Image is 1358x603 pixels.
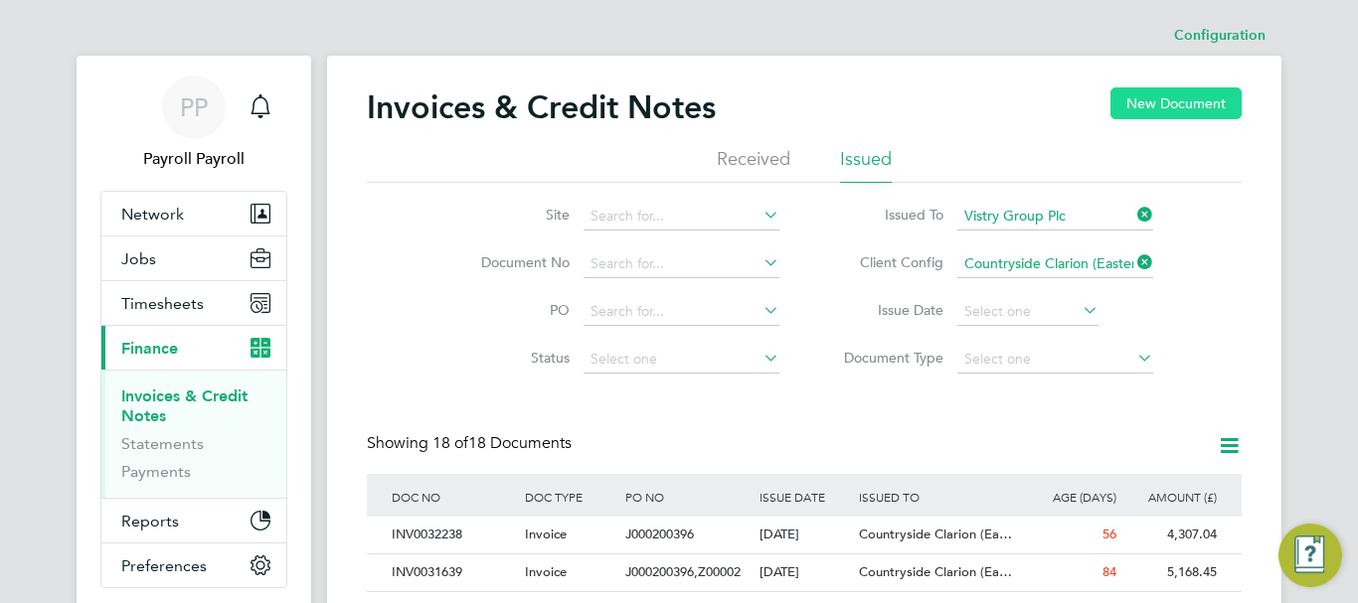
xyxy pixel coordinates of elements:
input: Select one [957,346,1153,374]
div: ISSUED TO [854,474,1021,520]
input: Search for... [584,250,779,278]
input: Search for... [957,203,1153,230]
div: AGE (DAYS) [1021,474,1121,520]
span: 18 Documents [432,433,572,453]
div: DOC TYPE [520,474,620,520]
button: Finance [101,326,286,370]
span: Invoice [525,526,567,542]
span: Timesheets [121,294,204,313]
a: Invoices & Credit Notes [121,386,248,425]
div: INV0032238 [387,517,520,553]
span: Countryside Clarion (Ea… [859,526,1012,542]
span: Countryside Clarion (Ea… [859,563,1012,580]
span: Network [121,205,184,224]
div: 4,307.04 [1121,517,1222,553]
span: 18 of [432,433,468,453]
div: AMOUNT (£) [1121,474,1222,520]
button: Reports [101,499,286,542]
span: Payroll Payroll [100,147,287,171]
div: DOC NO [387,474,520,520]
label: Status [455,349,570,367]
span: Preferences [121,556,207,575]
a: Payments [121,462,191,481]
span: Reports [121,512,179,530]
div: Showing [367,433,576,454]
label: Site [455,206,570,224]
span: 56 [1103,526,1116,542]
button: Preferences [101,543,286,587]
label: Client Config [829,253,943,271]
div: [DATE] [755,554,855,591]
button: Jobs [101,236,286,280]
input: Search for... [957,250,1153,278]
li: Configuration [1174,16,1266,56]
div: PO NO [620,474,754,520]
li: Issued [840,147,892,183]
input: Select one [957,298,1099,326]
label: Document No [455,253,570,271]
a: PPPayroll Payroll [100,75,287,171]
div: ISSUE DATE [755,474,855,520]
button: Network [101,192,286,235]
input: Search for... [584,203,779,230]
label: Issued To [829,206,943,224]
div: INV0031639 [387,554,520,591]
span: Jobs [121,249,156,268]
input: Search for... [584,298,779,326]
div: [DATE] [755,517,855,553]
div: 5,168.45 [1121,554,1222,591]
a: Statements [121,434,204,453]
h2: Invoices & Credit Notes [367,87,716,127]
li: Received [717,147,790,183]
span: Finance [121,339,178,358]
button: Engage Resource Center [1278,524,1342,587]
span: Invoice [525,563,567,580]
button: Timesheets [101,281,286,325]
span: PP [180,94,208,120]
label: Issue Date [829,301,943,319]
span: 84 [1103,563,1116,580]
div: Finance [101,370,286,498]
span: J000200396,Z00002 [625,563,741,580]
span: J000200396 [625,526,694,542]
input: Select one [584,346,779,374]
button: New Document [1110,87,1242,119]
label: PO [455,301,570,319]
label: Document Type [829,349,943,367]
